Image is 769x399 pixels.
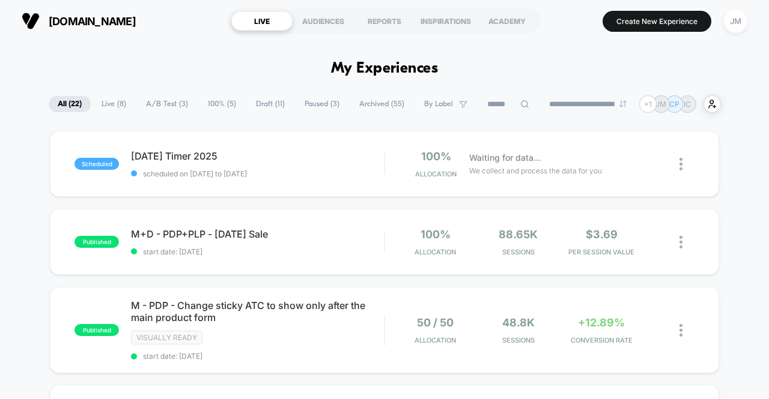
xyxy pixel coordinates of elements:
[199,96,245,112] span: 100% ( 5 )
[415,11,476,31] div: INSPIRATIONS
[74,158,119,170] span: scheduled
[563,248,640,256] span: PER SESSION VALUE
[131,228,384,240] span: M+D - PDP+PLP - [DATE] Sale
[421,228,451,241] span: 100%
[417,316,454,329] span: 50 / 50
[131,299,384,323] span: M - PDP - Change sticky ATC to show only after the main product form
[679,324,682,337] img: close
[296,96,348,112] span: Paused ( 3 )
[619,100,627,107] img: end
[421,150,451,163] span: 100%
[655,100,666,109] p: JM
[476,11,538,31] div: ACADEMY
[231,11,293,31] div: LIVE
[74,324,119,336] span: published
[74,236,119,248] span: published
[415,248,456,256] span: Allocation
[18,11,139,31] button: [DOMAIN_NAME]
[331,60,439,77] h1: My Experiences
[586,228,618,241] span: $3.69
[424,100,453,109] span: By Label
[499,228,538,241] span: 88.65k
[137,96,197,112] span: A/B Test ( 3 )
[293,11,354,31] div: AUDIENCES
[415,170,457,178] span: Allocation
[724,10,747,33] div: JM
[603,11,711,32] button: Create New Experience
[684,100,691,109] p: IC
[563,336,640,344] span: CONVERSION RATE
[502,316,535,329] span: 48.8k
[669,100,679,109] p: CP
[480,336,557,344] span: Sessions
[131,169,384,178] span: scheduled on [DATE] to [DATE]
[720,9,751,34] button: JM
[49,15,136,28] span: [DOMAIN_NAME]
[131,331,202,344] span: Visually ready
[22,12,40,30] img: Visually logo
[93,96,135,112] span: Live ( 8 )
[350,96,413,112] span: Archived ( 55 )
[247,96,294,112] span: Draft ( 11 )
[480,248,557,256] span: Sessions
[679,158,682,170] img: close
[415,336,456,344] span: Allocation
[131,150,384,162] span: [DATE] Timer 2025
[578,316,625,329] span: +12.89%
[639,95,657,113] div: + 1
[354,11,415,31] div: REPORTS
[679,236,682,248] img: close
[131,247,384,256] span: start date: [DATE]
[131,352,384,361] span: start date: [DATE]
[469,165,602,176] span: We collect and process the data for you
[49,96,91,112] span: All ( 22 )
[469,151,541,164] span: Waiting for data...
